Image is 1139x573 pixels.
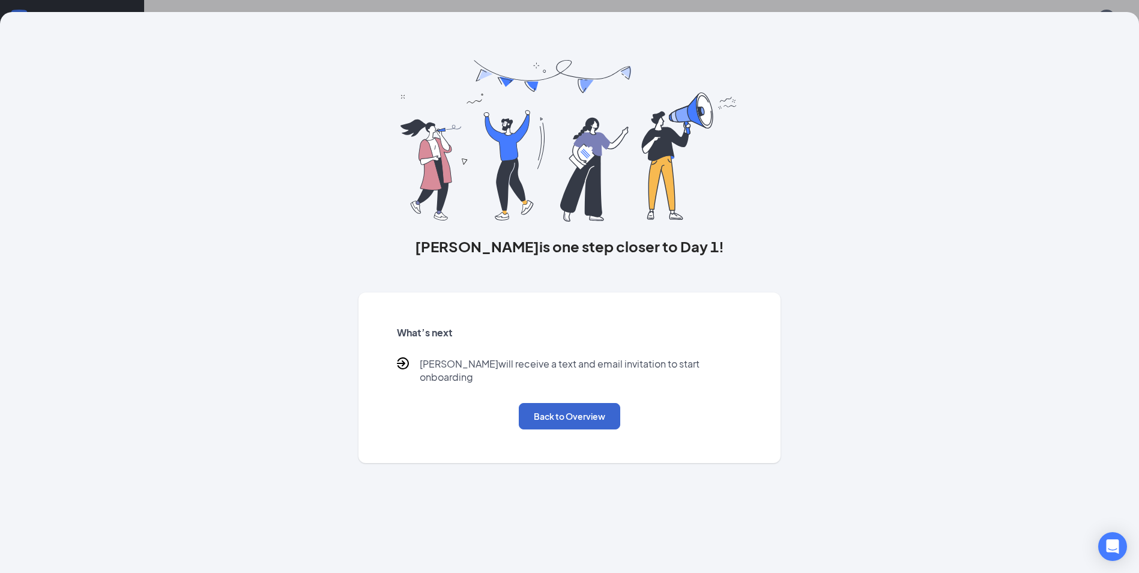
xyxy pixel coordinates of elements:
[519,403,620,429] button: Back to Overview
[1098,532,1127,561] div: Open Intercom Messenger
[358,236,781,256] h3: [PERSON_NAME] is one step closer to Day 1!
[420,357,743,384] p: [PERSON_NAME] will receive a text and email invitation to start onboarding
[397,326,743,339] h5: What’s next
[400,60,739,222] img: you are all set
